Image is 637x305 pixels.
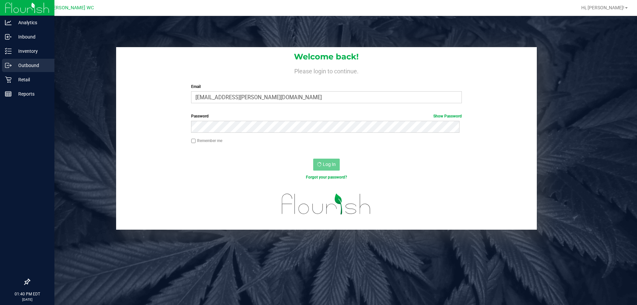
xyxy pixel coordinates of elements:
[323,162,336,167] span: Log In
[12,76,51,84] p: Retail
[12,61,51,69] p: Outbound
[5,34,12,40] inline-svg: Inbound
[5,91,12,97] inline-svg: Reports
[12,90,51,98] p: Reports
[191,139,196,143] input: Remember me
[41,5,94,11] span: St. [PERSON_NAME] WC
[3,297,51,302] p: [DATE]
[5,76,12,83] inline-svg: Retail
[274,187,379,221] img: flourish_logo.svg
[12,33,51,41] p: Inbound
[12,47,51,55] p: Inventory
[191,84,461,90] label: Email
[5,48,12,54] inline-svg: Inventory
[116,66,537,74] h4: Please login to continue.
[3,291,51,297] p: 01:40 PM EDT
[313,159,340,171] button: Log In
[116,52,537,61] h1: Welcome back!
[433,114,462,118] a: Show Password
[191,114,209,118] span: Password
[191,138,222,144] label: Remember me
[12,19,51,27] p: Analytics
[581,5,624,10] span: Hi, [PERSON_NAME]!
[5,62,12,69] inline-svg: Outbound
[306,175,347,180] a: Forgot your password?
[5,19,12,26] inline-svg: Analytics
